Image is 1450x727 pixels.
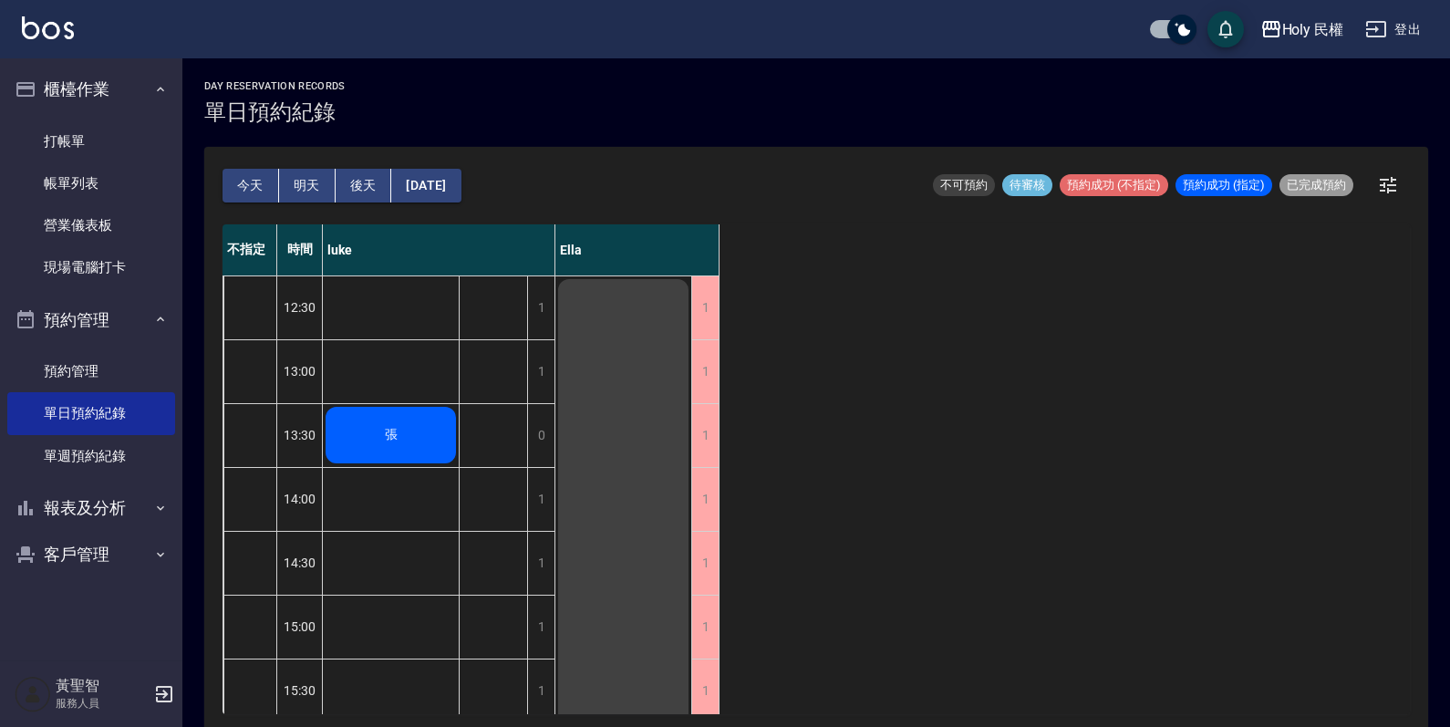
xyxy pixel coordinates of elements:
a: 打帳單 [7,120,175,162]
a: 單週預約紀錄 [7,435,175,477]
button: Holy 民權 [1253,11,1352,48]
button: save [1207,11,1244,47]
div: 1 [691,468,719,531]
div: 15:00 [277,595,323,659]
div: 不指定 [223,224,277,275]
button: 預約管理 [7,296,175,344]
button: 登出 [1358,13,1428,47]
div: Ella [555,224,720,275]
div: 1 [691,340,719,403]
div: 1 [691,659,719,722]
div: 1 [527,276,554,339]
img: Logo [22,16,74,39]
div: 時間 [277,224,323,275]
div: 14:00 [277,467,323,531]
h2: day Reservation records [204,80,346,92]
h3: 單日預約紀錄 [204,99,346,125]
div: 13:30 [277,403,323,467]
span: 待審核 [1002,177,1052,193]
div: 1 [691,404,719,467]
span: 已完成預約 [1279,177,1353,193]
a: 帳單列表 [7,162,175,204]
span: 預約成功 (不指定) [1060,177,1168,193]
button: 客戶管理 [7,531,175,578]
h5: 黃聖智 [56,677,149,695]
div: 0 [527,404,554,467]
div: luke [323,224,555,275]
button: 報表及分析 [7,484,175,532]
div: 12:30 [277,275,323,339]
span: 張 [381,427,401,443]
a: 單日預約紀錄 [7,392,175,434]
div: 1 [527,532,554,595]
div: 13:00 [277,339,323,403]
button: 明天 [279,169,336,203]
a: 現場電腦打卡 [7,246,175,288]
img: Person [15,676,51,712]
div: Holy 民權 [1282,18,1344,41]
span: 預約成功 (指定) [1176,177,1272,193]
div: 14:30 [277,531,323,595]
div: 1 [691,532,719,595]
div: 1 [691,276,719,339]
span: 不可預約 [933,177,995,193]
div: 1 [527,596,554,659]
button: 櫃檯作業 [7,66,175,113]
div: 1 [527,340,554,403]
div: 1 [527,468,554,531]
div: 15:30 [277,659,323,722]
a: 預約管理 [7,350,175,392]
button: 後天 [336,169,392,203]
div: 1 [691,596,719,659]
button: 今天 [223,169,279,203]
p: 服務人員 [56,695,149,711]
a: 營業儀表板 [7,204,175,246]
button: [DATE] [391,169,461,203]
div: 1 [527,659,554,722]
